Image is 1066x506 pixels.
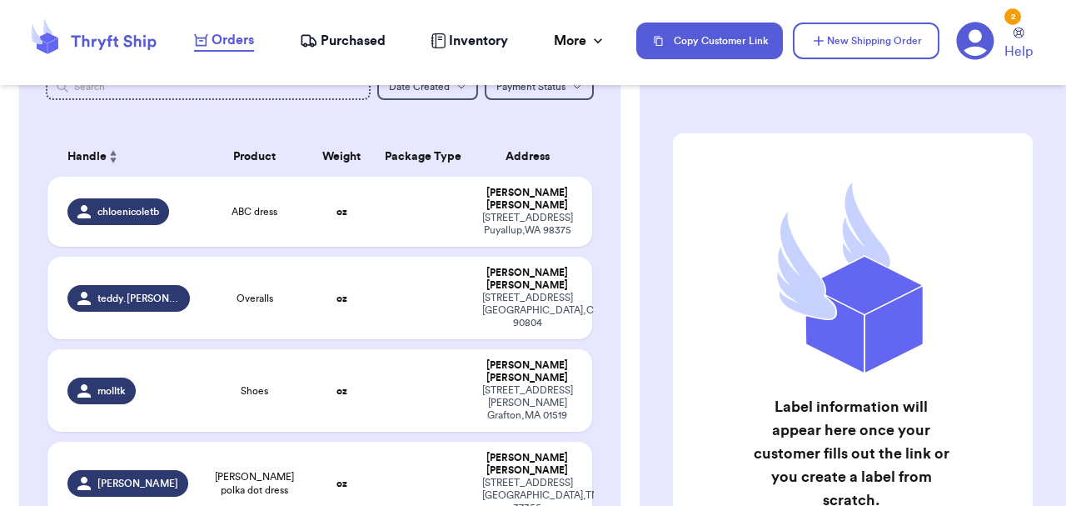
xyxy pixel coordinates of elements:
[241,384,268,398] span: Shoes
[482,267,572,292] div: [PERSON_NAME] [PERSON_NAME]
[482,292,572,329] div: [STREET_ADDRESS] [GEOGRAPHIC_DATA] , CA 90804
[482,384,572,422] div: [STREET_ADDRESS][PERSON_NAME] Grafton , MA 01519
[67,148,107,166] span: Handle
[336,386,347,396] strong: oz
[232,205,277,218] span: ABC dress
[200,137,309,177] th: Product
[46,73,371,100] input: Search
[956,22,994,60] a: 2
[496,82,565,92] span: Payment Status
[374,137,472,177] th: Package Type
[793,23,939,59] button: New Shipping Order
[107,147,120,167] button: Sort ascending
[482,359,572,384] div: [PERSON_NAME] [PERSON_NAME]
[210,470,299,497] span: [PERSON_NAME] polka dot dress
[377,73,478,100] button: Date Created
[336,478,347,488] strong: oz
[1004,28,1033,62] a: Help
[194,30,254,52] a: Orders
[212,30,254,50] span: Orders
[472,137,592,177] th: Address
[482,187,572,212] div: [PERSON_NAME] [PERSON_NAME]
[97,292,180,305] span: teddy.[PERSON_NAME].finds
[1004,42,1033,62] span: Help
[482,212,572,237] div: [STREET_ADDRESS] Puyallup , WA 98375
[97,477,178,490] span: [PERSON_NAME]
[309,137,374,177] th: Weight
[431,31,508,51] a: Inventory
[554,31,606,51] div: More
[1004,8,1021,25] div: 2
[321,31,386,51] span: Purchased
[97,205,159,218] span: chloenicoletb
[636,23,783,59] button: Copy Customer Link
[449,31,508,51] span: Inventory
[485,73,594,100] button: Payment Status
[300,31,386,51] a: Purchased
[336,293,347,303] strong: oz
[389,82,450,92] span: Date Created
[336,207,347,217] strong: oz
[237,292,273,305] span: Overalls
[482,452,572,477] div: [PERSON_NAME] [PERSON_NAME]
[97,384,126,398] span: molltk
